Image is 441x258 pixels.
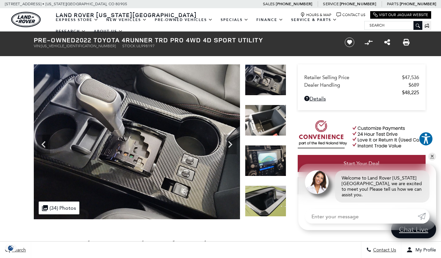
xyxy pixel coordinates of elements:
div: Next [224,135,237,154]
a: [PHONE_NUMBER] [340,1,376,7]
input: Search [365,21,422,29]
span: [US_VEHICLE_IDENTIFICATION_NUMBER] [41,44,116,48]
a: [PHONE_NUMBER] [276,1,312,7]
span: $689 [409,82,419,88]
span: Contact Us [371,247,396,253]
a: Hours & Map [300,12,331,17]
a: Service & Parts [287,14,341,26]
span: Start Your Deal [344,160,379,166]
span: Service [323,2,338,6]
img: Used 2022 Lime Rush Toyota TRD Pro image 25 [245,105,286,136]
a: Retailer Selling Price $47,536 [304,75,419,80]
a: land-rover [11,12,41,27]
div: Welcome to Land Rover [US_STATE][GEOGRAPHIC_DATA], we are excited to meet you! Please tell us how... [335,170,430,203]
span: Retailer Selling Price [304,75,402,80]
button: Save vehicle [342,37,357,48]
a: Finance [252,14,287,26]
a: Land Rover [US_STATE][GEOGRAPHIC_DATA] [52,11,201,19]
button: Compare Vehicle [364,37,373,47]
span: My Profile [413,247,436,253]
a: Visit Our Jaguar Website [373,12,428,17]
a: Print this Pre-Owned 2022 Toyota 4Runner TRD Pro 4WD 4D Sport Utility [403,38,410,46]
a: Dealer Handling $689 [304,82,419,88]
img: Used 2022 Lime Rush Toyota TRD Pro image 24 [245,64,286,96]
img: Land Rover [11,12,41,27]
input: Enter your message [305,209,418,224]
aside: Accessibility Help Desk [419,132,433,147]
div: (34) Photos [39,202,79,214]
nav: Main Navigation [52,14,364,37]
span: Stock: [122,44,136,48]
img: Agent profile photo [305,170,329,194]
img: Used 2022 Lime Rush Toyota TRD Pro image 26 [245,145,286,176]
a: [STREET_ADDRESS] • [US_STATE][GEOGRAPHIC_DATA], CO 80905 [5,2,127,6]
img: Used 2022 Lime Rush Toyota TRD Pro image 27 [245,185,286,217]
a: EXPRESS STORE [52,14,102,26]
span: Parts [387,2,399,6]
img: Opt-Out Icon [3,245,18,251]
div: Previous [37,135,50,154]
a: Instant Trade Value [298,177,360,194]
span: $47,536 [402,75,419,80]
button: Explore your accessibility options [419,132,433,146]
a: New Vehicles [102,14,151,26]
a: Submit [418,209,430,224]
a: [PHONE_NUMBER] [400,1,436,7]
h1: 2022 Toyota 4Runner TRD Pro 4WD 4D Sport Utility [34,36,334,44]
span: Dealer Handling [304,82,409,88]
span: UL998197 [136,44,155,48]
span: Land Rover [US_STATE][GEOGRAPHIC_DATA] [56,11,197,19]
a: Details [304,96,419,102]
img: Used 2022 Lime Rush Toyota TRD Pro image 24 [34,64,240,219]
a: $48,225 [304,90,419,96]
span: $48,225 [402,90,419,96]
a: Start Your Deal [298,155,426,172]
a: Pre-Owned Vehicles [151,14,217,26]
section: Click to Open Cookie Consent Modal [3,245,18,251]
strong: Pre-Owned [34,35,76,44]
a: Contact Us [336,12,365,17]
a: Research [52,26,90,37]
a: About Us [90,26,127,37]
button: Open user profile menu [401,242,441,258]
a: Specials [217,14,252,26]
span: VIN: [34,44,41,48]
a: Share this Pre-Owned 2022 Toyota 4Runner TRD Pro 4WD 4D Sport Utility [384,38,390,46]
span: Sales [263,2,275,6]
